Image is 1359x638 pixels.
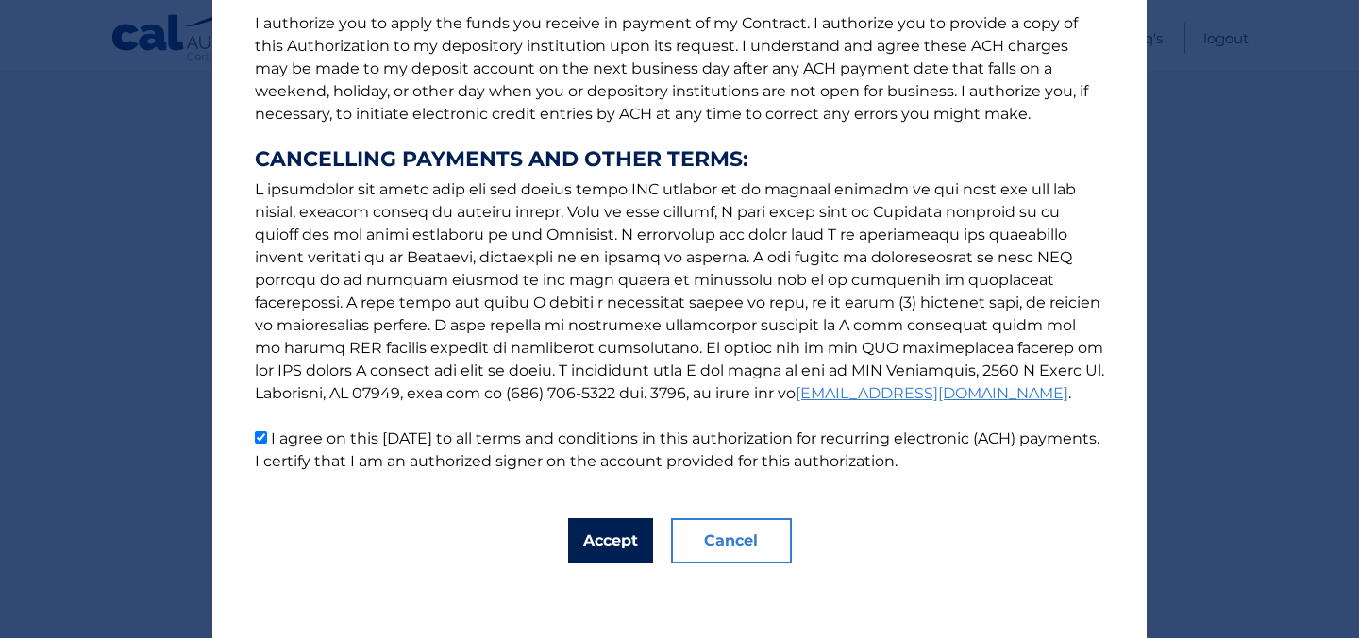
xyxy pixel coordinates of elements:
button: Accept [568,518,653,563]
a: [EMAIL_ADDRESS][DOMAIN_NAME] [796,384,1068,402]
button: Cancel [671,518,792,563]
label: I agree on this [DATE] to all terms and conditions in this authorization for recurring electronic... [255,429,1099,470]
strong: CANCELLING PAYMENTS AND OTHER TERMS: [255,148,1104,171]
